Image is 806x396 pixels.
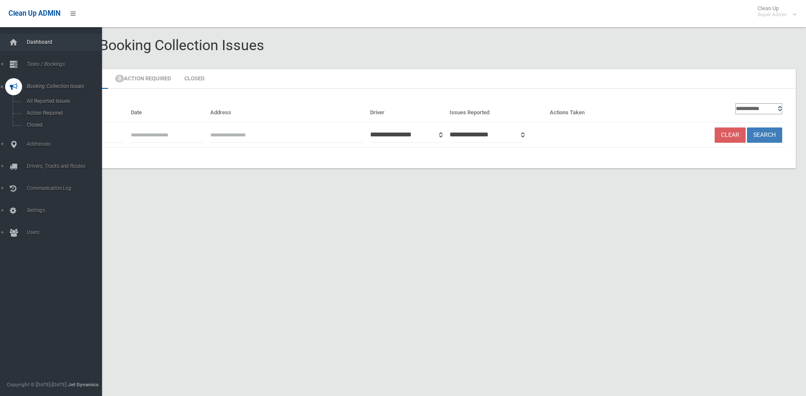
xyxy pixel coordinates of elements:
span: Action Required [24,110,101,116]
span: Clean Up [753,5,795,18]
th: Date [127,99,207,122]
span: Users [24,229,108,235]
th: Address [207,99,366,122]
span: Drivers, Trucks and Routes [24,163,108,169]
span: Reported Booking Collection Issues [37,37,264,54]
span: Addresses [24,141,108,147]
span: 0 [115,75,124,82]
th: Issues Reported [446,99,546,122]
button: Search [747,127,782,143]
span: Tasks / Bookings [24,61,108,67]
span: Dashboard [24,39,108,45]
a: 0Action Required [109,69,177,89]
span: All Reported Issues [24,98,101,104]
a: Clear [715,127,746,143]
th: Driver [367,99,447,122]
a: Closed [178,69,211,89]
span: Settings [24,207,108,213]
span: Closed [24,122,101,128]
span: Communication Log [24,185,108,191]
span: Booking Collection Issues [24,83,108,89]
th: Actions Taken [546,99,626,122]
strong: Jet Dynamics [68,382,99,388]
small: Super Admin [758,11,787,18]
span: Copyright © [DATE]-[DATE] [7,382,67,388]
span: Clean Up ADMIN [8,9,60,17]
